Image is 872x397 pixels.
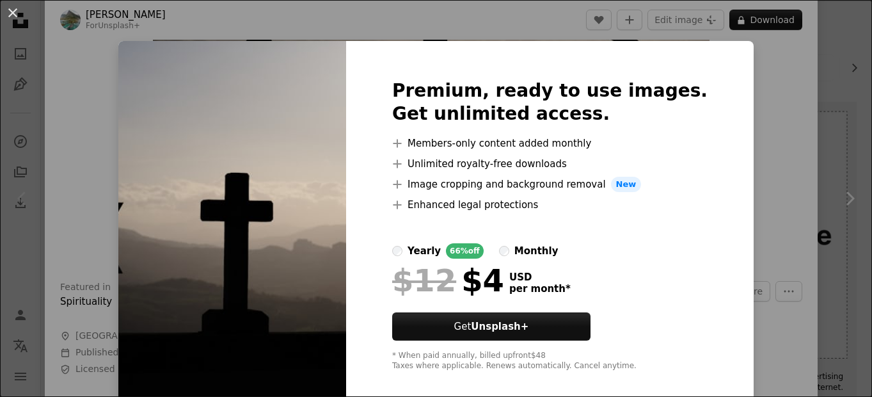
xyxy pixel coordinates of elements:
[392,351,708,371] div: * When paid annually, billed upfront $48 Taxes where applicable. Renews automatically. Cancel any...
[392,264,456,297] span: $12
[514,243,559,259] div: monthly
[392,197,708,213] li: Enhanced legal protections
[499,246,509,256] input: monthly
[392,264,504,297] div: $4
[392,177,708,192] li: Image cropping and background removal
[392,246,402,256] input: yearly66%off
[408,243,441,259] div: yearly
[392,79,708,126] h2: Premium, ready to use images. Get unlimited access.
[509,283,571,295] span: per month *
[392,156,708,172] li: Unlimited royalty-free downloads
[611,177,642,192] span: New
[471,321,528,332] strong: Unsplash+
[446,243,484,259] div: 66% off
[509,271,571,283] span: USD
[392,136,708,151] li: Members-only content added monthly
[392,312,591,341] button: GetUnsplash+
